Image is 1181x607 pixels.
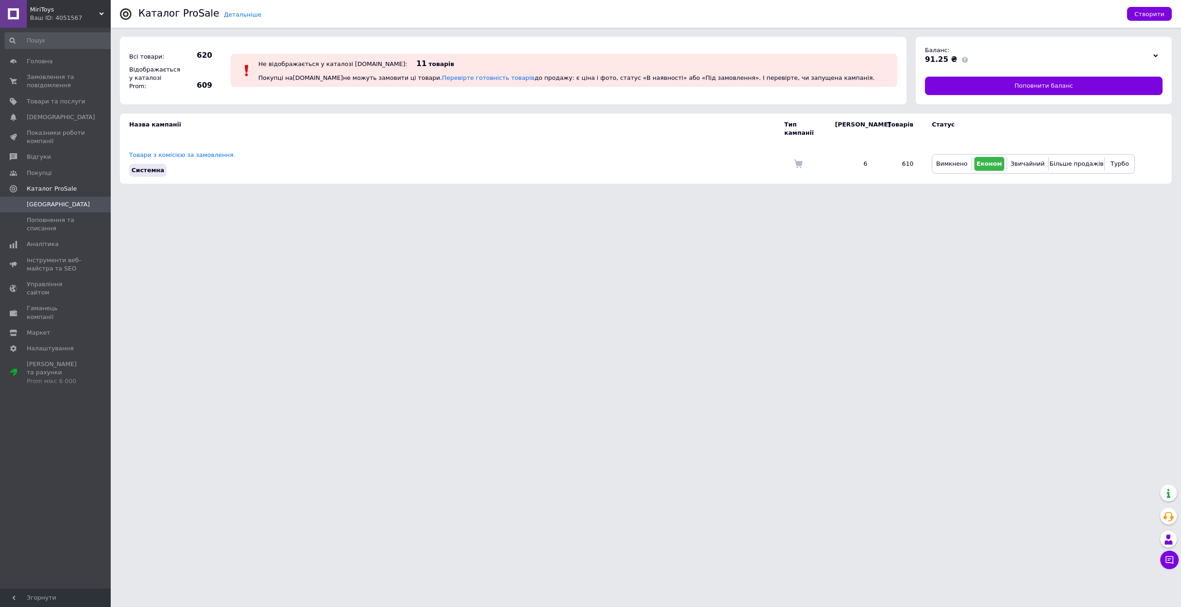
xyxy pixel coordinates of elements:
[129,151,233,158] a: Товари з комісією за замовлення
[27,113,95,121] span: [DEMOGRAPHIC_DATA]
[1014,82,1073,90] span: Поповнити баланс
[1127,7,1172,21] button: Створити
[27,377,85,385] div: Prom мікс 6 000
[1110,160,1129,167] span: Турбо
[224,11,262,18] a: Детальніше
[826,114,877,144] td: [PERSON_NAME]
[27,280,85,297] span: Управління сайтом
[27,329,50,337] span: Маркет
[27,200,90,209] span: [GEOGRAPHIC_DATA]
[977,160,1002,167] span: Економ
[1160,551,1179,569] button: Чат з покупцем
[27,360,85,385] span: [PERSON_NAME] та рахунки
[925,55,957,64] span: 91.25 ₴
[258,60,407,67] div: Не відображається у каталозі [DOMAIN_NAME]:
[27,73,85,90] span: Замовлення та повідомлення
[240,64,254,78] img: :exclamation:
[127,63,178,93] div: Відображається у каталозі Prom:
[180,80,212,90] span: 609
[27,129,85,145] span: Показники роботи компанії
[1107,157,1132,171] button: Турбо
[877,114,923,144] td: Товарів
[27,216,85,233] span: Поповнення та списання
[429,60,454,67] span: товарів
[27,97,85,106] span: Товари та послуги
[1009,157,1046,171] button: Звичайний
[935,157,969,171] button: Вимкнено
[1134,11,1164,18] span: Створити
[974,157,1004,171] button: Економ
[27,304,85,321] span: Гаманець компанії
[925,77,1163,95] a: Поповнити баланс
[442,74,535,81] a: Перевірте готовність товарів
[27,57,53,66] span: Головна
[936,160,967,167] span: Вимкнено
[417,59,427,68] span: 11
[30,6,99,14] span: MiriToys
[30,14,111,22] div: Ваш ID: 4051567
[793,159,803,168] img: Комісія за замовлення
[27,256,85,273] span: Інструменти веб-майстра та SEO
[27,169,52,177] span: Покупці
[925,47,949,54] span: Баланс:
[784,114,826,144] td: Тип кампанії
[1010,160,1044,167] span: Звичайний
[5,32,114,49] input: Пошук
[27,344,74,353] span: Налаштування
[127,50,178,63] div: Всі товари:
[131,167,164,174] span: Системна
[27,185,77,193] span: Каталог ProSale
[923,114,1135,144] td: Статус
[1051,157,1102,171] button: Більше продажів
[258,74,875,81] span: Покупці на [DOMAIN_NAME] не можуть замовити ці товари. до продажу: є ціна і фото, статус «В наявн...
[1050,160,1103,167] span: Більше продажів
[27,240,59,248] span: Аналітика
[138,9,219,18] div: Каталог ProSale
[826,144,877,184] td: 6
[120,114,784,144] td: Назва кампанії
[180,50,212,60] span: 620
[27,153,51,161] span: Відгуки
[877,144,923,184] td: 610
